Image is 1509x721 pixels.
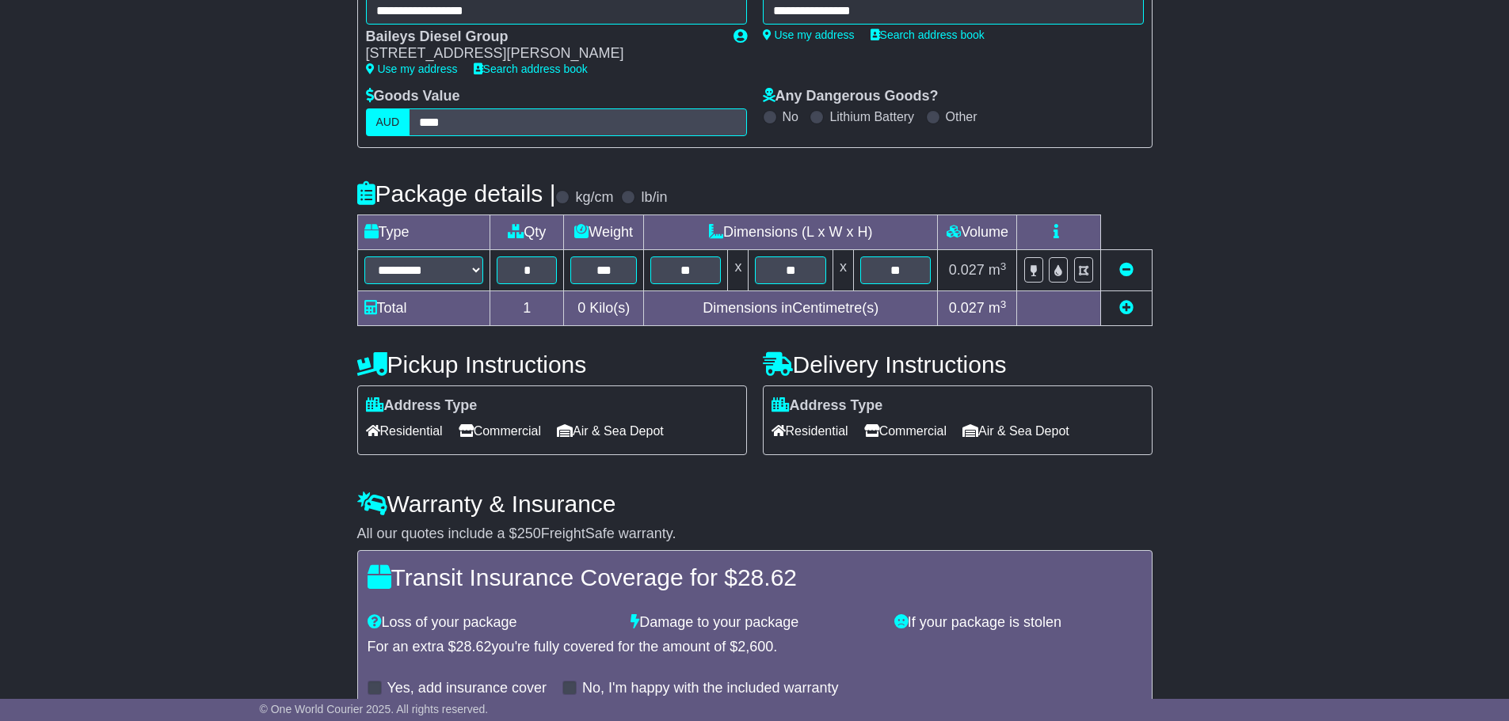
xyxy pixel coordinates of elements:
a: Remove this item [1119,262,1134,278]
label: Address Type [366,397,478,415]
label: Address Type [772,397,883,415]
td: Qty [490,215,564,250]
span: Air & Sea Depot [557,419,664,443]
span: 0 [577,300,585,316]
h4: Warranty & Insurance [357,491,1153,517]
label: Yes, add insurance cover [387,680,547,697]
span: Commercial [864,419,947,443]
td: x [728,250,749,291]
span: 0.027 [949,262,985,278]
div: [STREET_ADDRESS][PERSON_NAME] [366,45,718,63]
a: Search address book [871,28,985,41]
h4: Delivery Instructions [763,351,1153,378]
label: Lithium Battery [829,109,914,124]
sup: 3 [1000,298,1007,310]
label: No [783,109,798,124]
label: kg/cm [575,189,613,207]
td: Volume [938,215,1017,250]
span: © One World Courier 2025. All rights reserved. [260,703,489,715]
a: Search address book [474,63,588,75]
label: AUD [366,108,410,136]
div: Damage to your package [623,614,886,632]
a: Use my address [763,28,855,41]
label: No, I'm happy with the included warranty [582,680,839,697]
label: Other [946,109,977,124]
label: Goods Value [366,88,460,105]
span: 28.62 [456,639,492,655]
div: For an extra $ you're fully covered for the amount of $ . [368,639,1142,656]
span: m [989,262,1007,278]
label: Any Dangerous Goods? [763,88,939,105]
td: 1 [490,291,564,326]
sup: 3 [1000,260,1007,272]
span: Air & Sea Depot [962,419,1069,443]
label: lb/in [641,189,667,207]
a: Use my address [366,63,458,75]
span: 250 [517,526,541,541]
div: Loss of your package [360,614,623,632]
span: 28.62 [737,564,797,590]
span: 2,600 [737,639,773,655]
div: All our quotes include a $ FreightSafe warranty. [357,526,1153,543]
span: m [989,300,1007,316]
a: Add new item [1119,300,1134,316]
td: Dimensions in Centimetre(s) [644,291,938,326]
h4: Transit Insurance Coverage for $ [368,564,1142,590]
h4: Package details | [357,180,556,207]
td: Type [357,215,490,250]
td: Dimensions (L x W x H) [644,215,938,250]
h4: Pickup Instructions [357,351,747,378]
span: Commercial [459,419,541,443]
td: Kilo(s) [564,291,644,326]
div: If your package is stolen [886,614,1150,632]
td: x [833,250,853,291]
div: Baileys Diesel Group [366,28,718,46]
span: 0.027 [949,300,985,316]
span: Residential [772,419,848,443]
td: Total [357,291,490,326]
span: Residential [366,419,443,443]
td: Weight [564,215,644,250]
